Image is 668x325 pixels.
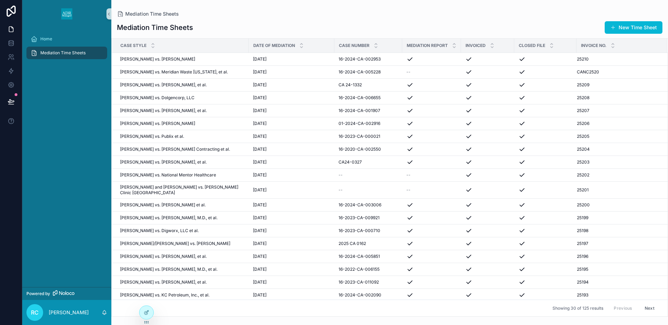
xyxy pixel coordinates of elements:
a: 25208 [577,95,659,101]
a: -- [406,187,457,193]
a: [DATE] [253,134,330,139]
span: [PERSON_NAME] vs. [PERSON_NAME], et al. [120,159,207,165]
span: [DATE] [253,241,267,246]
span: [DATE] [253,95,267,101]
a: [PERSON_NAME] vs. National Mentor Healthcare [120,172,245,178]
span: 25209 [577,82,589,88]
a: [DATE] [253,267,330,272]
a: 25207 [577,108,659,113]
a: -- [339,172,398,178]
span: [DATE] [253,267,267,272]
span: -- [406,187,411,193]
a: 25203 [577,159,659,165]
a: [DATE] [253,146,330,152]
a: [PERSON_NAME] vs. [PERSON_NAME] [120,121,245,126]
span: -- [406,69,411,75]
a: [PERSON_NAME] vs. [PERSON_NAME], et al. [120,108,245,113]
a: CANC2520 [577,69,659,75]
span: 25200 [577,202,590,208]
a: [PERSON_NAME] vs. [PERSON_NAME] [120,56,245,62]
a: [DATE] [253,279,330,285]
a: 16-2023-CA-009921 [339,215,398,221]
a: 16-2024-CA-006655 [339,95,398,101]
span: [PERSON_NAME] vs. National Mentor Healthcare [120,172,216,178]
span: 25204 [577,146,590,152]
span: Invoiced [466,43,486,48]
span: Mediation Time Sheets [40,50,86,56]
a: 25193 [577,292,659,298]
a: Home [26,33,107,45]
a: 25196 [577,254,659,259]
span: [PERSON_NAME] vs. Meridian Waste [US_STATE], et al. [120,69,228,75]
a: [DATE] [253,159,330,165]
span: -- [339,187,343,193]
a: 16-2024-CA-001907 [339,108,398,113]
span: [PERSON_NAME] vs. Publix et al. [120,134,184,139]
span: [DATE] [253,187,267,193]
span: [PERSON_NAME] vs. [PERSON_NAME] et al. [120,202,206,208]
span: 16-2023-CA-000021 [339,134,380,139]
span: [DATE] [253,121,267,126]
a: Mediation Time Sheets [26,47,107,59]
a: 25197 [577,241,659,246]
span: Mediation Report [407,43,448,48]
span: [DATE] [253,279,267,285]
a: [PERSON_NAME] vs. [PERSON_NAME] et al. [120,202,245,208]
a: 25205 [577,134,659,139]
span: [PERSON_NAME] vs. [PERSON_NAME] [120,121,195,126]
a: [DATE] [253,121,330,126]
a: 25202 [577,172,659,178]
span: [PERSON_NAME] vs. [PERSON_NAME] Contracting et al. [120,146,230,152]
span: Case Number [339,43,369,48]
span: [DATE] [253,292,267,298]
span: Invoice No. [581,43,606,48]
span: 16-2024-CA-005851 [339,254,380,259]
p: [PERSON_NAME] [49,309,89,316]
span: 2025 CA 0162 [339,241,366,246]
a: -- [406,69,457,75]
span: Closed File [519,43,545,48]
span: 01-2024-CA-002916 [339,121,380,126]
span: [PERSON_NAME] vs. [PERSON_NAME], et al. [120,279,207,285]
span: 25201 [577,187,589,193]
span: 16-2024-CA-003006 [339,202,381,208]
a: [DATE] [253,187,330,193]
a: 16-2023-CA-000021 [339,134,398,139]
a: [PERSON_NAME] and [PERSON_NAME] vs. [PERSON_NAME] Clinic [GEOGRAPHIC_DATA] [120,184,245,196]
span: 16-2022-CA-006155 [339,267,380,272]
a: [PERSON_NAME] vs. [PERSON_NAME] Contracting et al. [120,146,245,152]
span: [PERSON_NAME] vs. [PERSON_NAME], et al. [120,82,207,88]
a: -- [406,172,457,178]
a: [DATE] [253,108,330,113]
span: 16-2024-CA-005228 [339,69,381,75]
a: 25199 [577,215,659,221]
div: scrollable content [22,28,111,68]
a: [DATE] [253,202,330,208]
a: 25209 [577,82,659,88]
span: Case Style [120,43,146,48]
span: 16-2023-CA-000710 [339,228,380,233]
span: 25198 [577,228,588,233]
span: 25206 [577,121,589,126]
span: [PERSON_NAME] vs. [PERSON_NAME], M.D., et al. [120,215,217,221]
a: 16-2023-CA-000710 [339,228,398,233]
button: New Time Sheet [605,21,662,34]
a: [DATE] [253,215,330,221]
a: -- [339,187,398,193]
span: 16-2024-CA-002953 [339,56,381,62]
a: [DATE] [253,228,330,233]
span: [PERSON_NAME] vs. Dolgencorp, LLC [120,95,194,101]
span: 25203 [577,159,589,165]
span: RC [31,308,39,317]
span: Date of Mediation [253,43,295,48]
span: [PERSON_NAME] vs. [PERSON_NAME] [120,56,195,62]
span: 25196 [577,254,588,259]
span: [PERSON_NAME]/[PERSON_NAME] vs. [PERSON_NAME] [120,241,230,246]
a: 2025 CA 0162 [339,241,398,246]
span: -- [339,172,343,178]
a: [PERSON_NAME] vs. [PERSON_NAME], et al. [120,82,245,88]
a: CA24-0327 [339,159,398,165]
a: [PERSON_NAME] vs. [PERSON_NAME], M.D., et al. [120,215,245,221]
a: 16-2024-CA-005851 [339,254,398,259]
